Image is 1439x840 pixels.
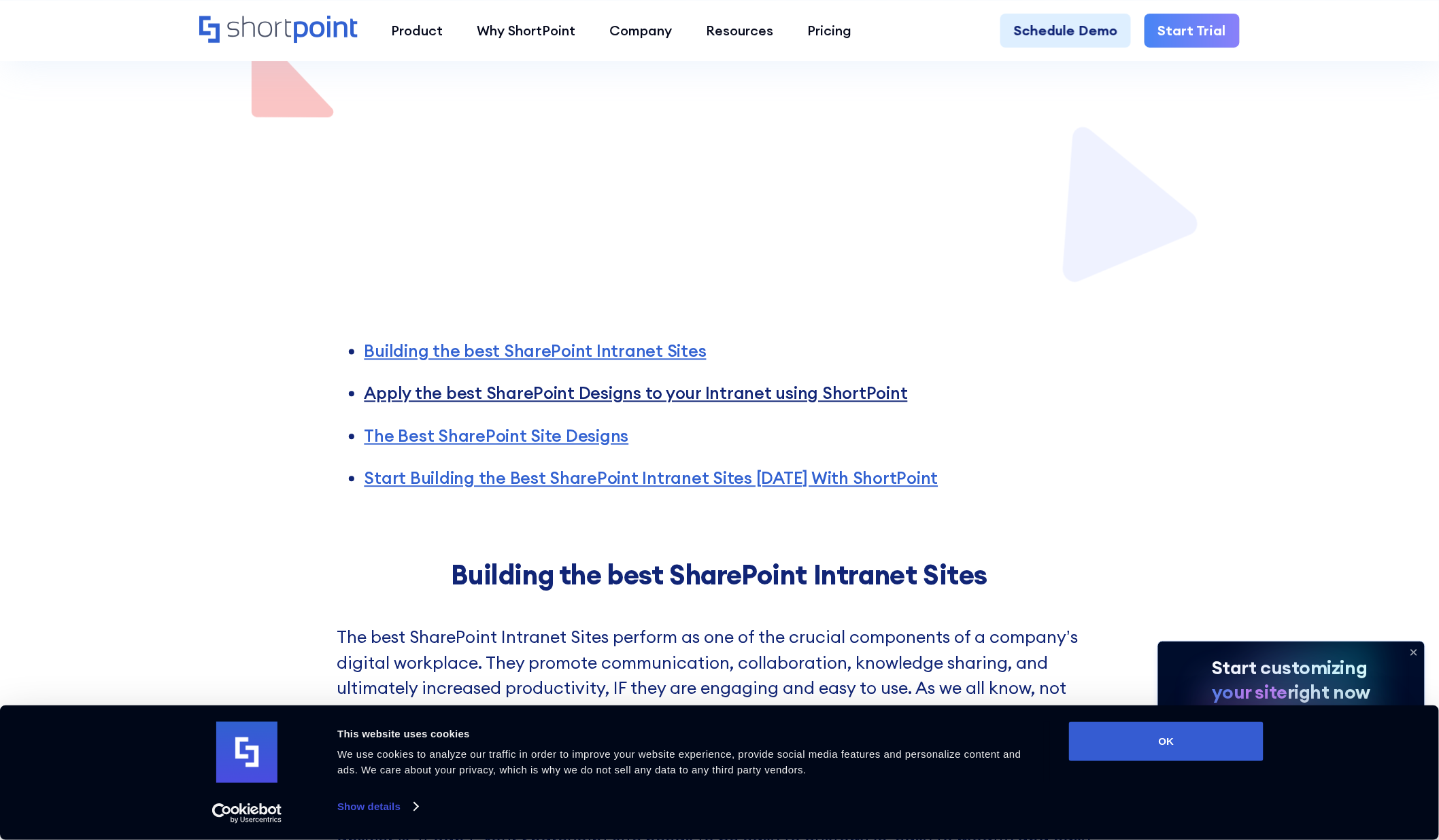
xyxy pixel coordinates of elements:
[1000,14,1131,48] a: Schedule Demo
[593,14,690,48] a: Company
[1069,722,1264,761] button: OK
[365,425,629,447] a: The Best SharePoint Site Designs
[610,20,673,41] div: Company
[791,14,869,48] a: Pricing
[375,14,460,48] a: Product
[365,340,707,362] a: Building the best SharePoint Intranet Sites
[337,797,418,817] a: Show details
[188,803,307,824] a: Usercentrics Cookiebot - opens in a new window
[392,20,443,41] div: Product
[216,722,277,783] img: logo
[337,726,1038,742] div: This website uses cookies
[477,20,576,41] div: Why ShortPoint
[365,468,938,489] a: Start Building the Best SharePoint Intranet Sites [DATE] With ShortPoint
[690,14,791,48] a: Resources
[707,20,774,41] div: Resources
[1145,14,1240,48] a: Start Trial
[460,14,593,48] a: Why ShortPoint
[337,560,1102,591] h2: Building the best SharePoint Intranet Sites
[199,16,358,45] a: Home
[337,748,1021,775] span: We use cookies to analyze our traffic in order to improve your website experience, provide social...
[365,383,908,404] a: Apply the best SharePoint Designs to your Intranet using ShortPoint
[808,20,852,41] div: Pricing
